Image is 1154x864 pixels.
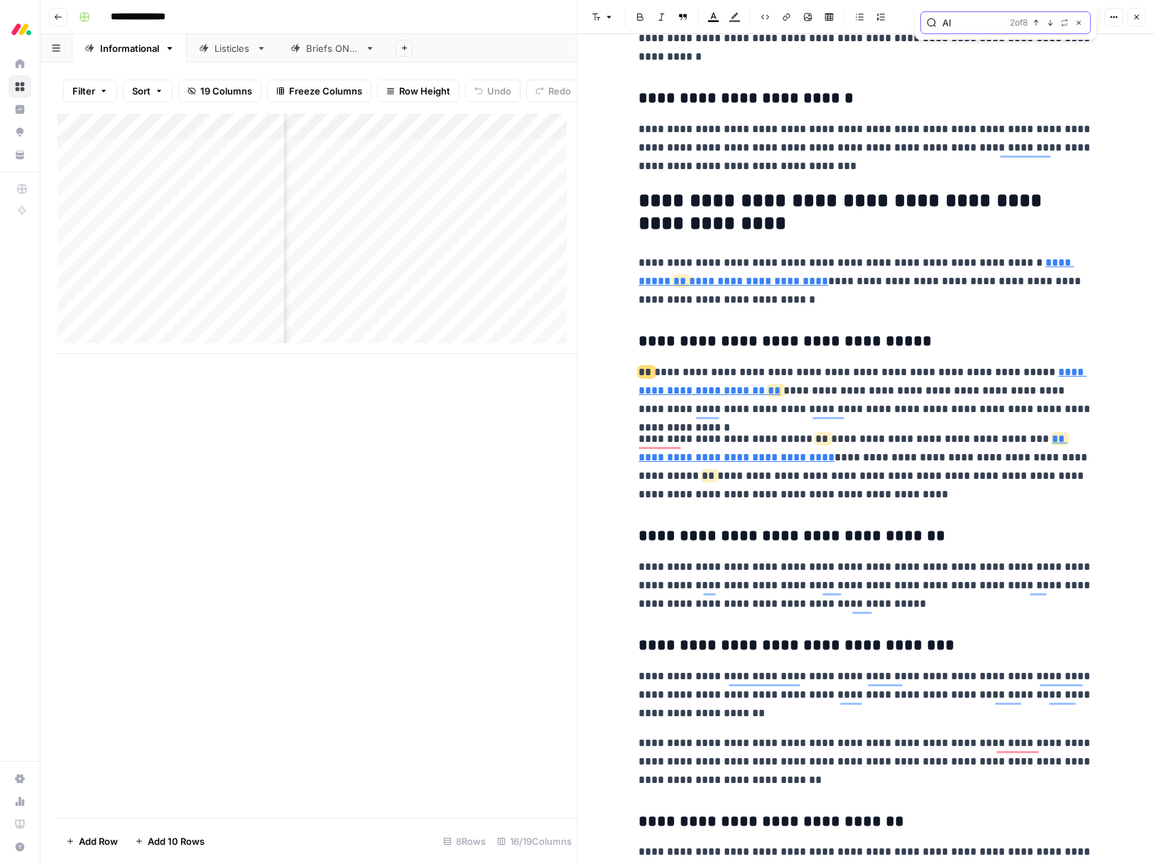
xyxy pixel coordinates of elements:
[72,34,187,63] a: Informational
[132,84,151,98] span: Sort
[9,16,34,42] img: Monday.com Logo
[399,84,450,98] span: Row Height
[526,80,580,102] button: Redo
[187,34,278,63] a: Listicles
[9,53,31,75] a: Home
[9,121,31,144] a: Opportunities
[491,830,577,853] div: 16/19 Columns
[9,836,31,858] button: Help + Support
[79,834,118,848] span: Add Row
[178,80,261,102] button: 19 Columns
[9,767,31,790] a: Settings
[548,84,571,98] span: Redo
[9,98,31,121] a: Insights
[267,80,371,102] button: Freeze Columns
[58,830,126,853] button: Add Row
[200,84,252,98] span: 19 Columns
[9,11,31,47] button: Workspace: Monday.com
[126,830,213,853] button: Add 10 Rows
[148,834,205,848] span: Add 10 Rows
[306,41,359,55] div: Briefs ONLY
[9,75,31,98] a: Browse
[465,80,521,102] button: Undo
[9,813,31,836] a: Learning Hub
[9,790,31,813] a: Usage
[942,16,1004,30] input: Search
[289,84,362,98] span: Freeze Columns
[100,41,159,55] div: Informational
[487,84,511,98] span: Undo
[9,144,31,166] a: Your Data
[1010,16,1028,29] span: 2 of 8
[214,41,251,55] div: Listicles
[123,80,173,102] button: Sort
[72,84,95,98] span: Filter
[63,80,117,102] button: Filter
[278,34,387,63] a: Briefs ONLY
[437,830,491,853] div: 8 Rows
[377,80,459,102] button: Row Height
